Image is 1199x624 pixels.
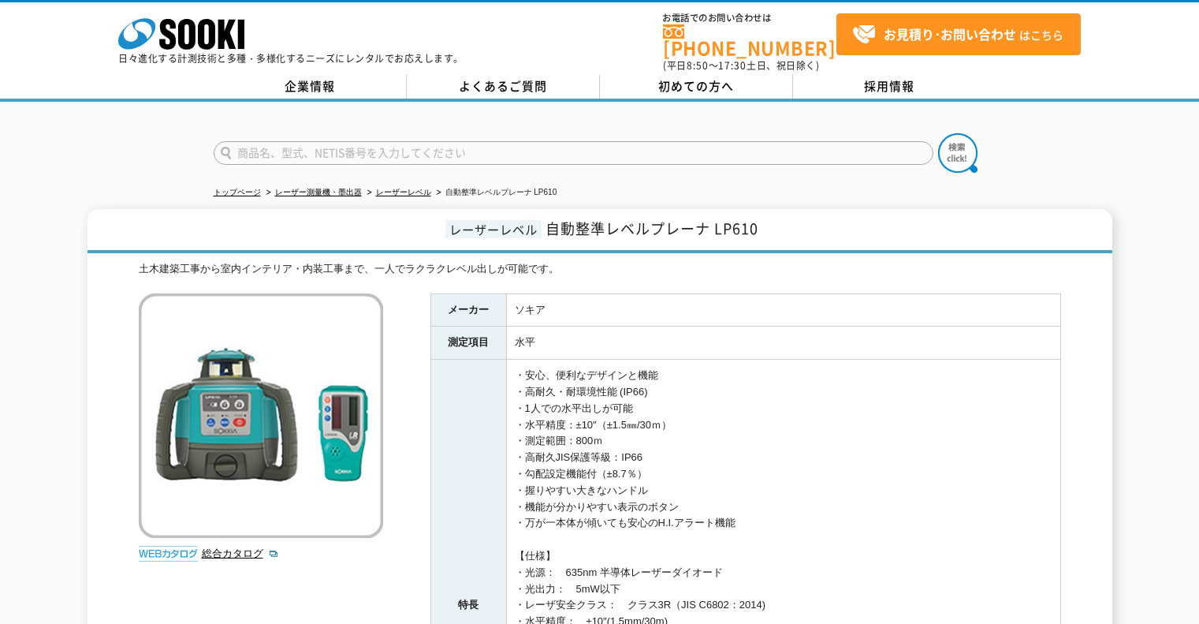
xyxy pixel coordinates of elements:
img: 自動整準レベルプレーナ LP610 [139,293,383,538]
a: 総合カタログ [202,547,279,559]
span: 初めての方へ [658,77,734,95]
strong: お見積り･お問い合わせ [884,24,1016,43]
span: レーザーレベル [445,220,542,238]
a: [PHONE_NUMBER] [663,24,836,57]
img: btn_search.png [938,133,977,173]
td: 水平 [506,327,1060,360]
a: レーザー測量機・墨出器 [275,188,362,196]
a: 初めての方へ [600,75,793,99]
th: メーカー [430,293,506,327]
td: ソキア [506,293,1060,327]
span: 17:30 [718,58,747,73]
span: 自動整準レベルプレーナ LP610 [546,218,758,239]
span: 8:50 [687,58,709,73]
li: 自動整準レベルプレーナ LP610 [434,185,557,201]
a: よくあるご質問 [407,75,600,99]
a: 企業情報 [214,75,407,99]
input: 商品名、型式、NETIS番号を入力してください [214,141,933,165]
a: お見積り･お問い合わせはこちら [836,13,1081,55]
img: webカタログ [139,546,198,562]
a: レーザーレベル [376,188,431,196]
span: お電話でのお問い合わせは [663,13,836,23]
span: はこちら [852,23,1063,47]
div: 土木建築工事から室内インテリア・内装工事まで、一人でラクラクレベル出しが可能です。 [139,261,1061,278]
th: 測定項目 [430,327,506,360]
p: 日々進化する計測技術と多種・多様化するニーズにレンタルでお応えします。 [118,54,464,63]
a: トップページ [214,188,261,196]
span: (平日 ～ 土日、祝日除く) [663,58,819,73]
a: 採用情報 [793,75,986,99]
